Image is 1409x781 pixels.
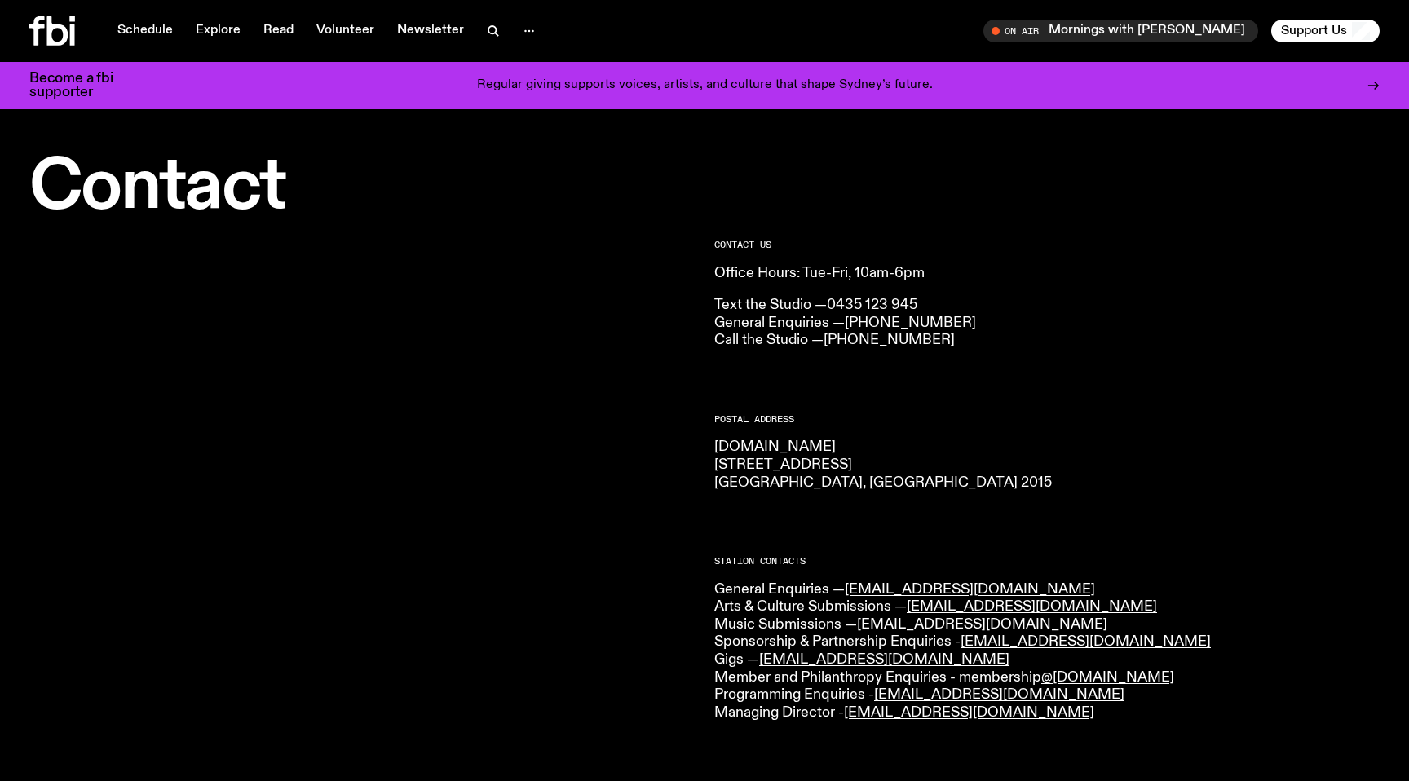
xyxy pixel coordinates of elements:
button: On AirMornings with [PERSON_NAME] [983,20,1258,42]
h2: Station Contacts [714,557,1380,566]
a: [EMAIL_ADDRESS][DOMAIN_NAME] [844,705,1094,720]
a: Schedule [108,20,183,42]
a: [EMAIL_ADDRESS][DOMAIN_NAME] [874,687,1124,702]
a: Newsletter [387,20,474,42]
p: General Enquiries — Arts & Culture Submissions — Music Submissions — Sponsorship & Partnership En... [714,581,1380,722]
a: [PHONE_NUMBER] [845,315,976,330]
a: [EMAIL_ADDRESS][DOMAIN_NAME] [845,582,1095,597]
a: [EMAIL_ADDRESS][DOMAIN_NAME] [857,617,1107,632]
a: @[DOMAIN_NAME] [1041,670,1174,685]
p: [DOMAIN_NAME] [STREET_ADDRESS] [GEOGRAPHIC_DATA], [GEOGRAPHIC_DATA] 2015 [714,439,1380,492]
a: [EMAIL_ADDRESS][DOMAIN_NAME] [907,599,1157,614]
p: Office Hours: Tue-Fri, 10am-6pm [714,265,1380,283]
a: [EMAIL_ADDRESS][DOMAIN_NAME] [961,634,1211,649]
a: Volunteer [307,20,384,42]
p: Text the Studio — General Enquiries — Call the Studio — [714,297,1380,350]
a: [PHONE_NUMBER] [824,333,955,347]
p: Regular giving supports voices, artists, and culture that shape Sydney’s future. [477,78,933,93]
h3: Become a fbi supporter [29,72,134,99]
a: Read [254,20,303,42]
h2: Postal Address [714,415,1380,424]
span: Support Us [1281,24,1347,38]
h2: CONTACT US [714,240,1380,249]
button: Support Us [1271,20,1380,42]
a: Explore [186,20,250,42]
h1: Contact [29,155,695,221]
a: [EMAIL_ADDRESS][DOMAIN_NAME] [759,652,1009,667]
a: 0435 123 945 [827,298,917,312]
